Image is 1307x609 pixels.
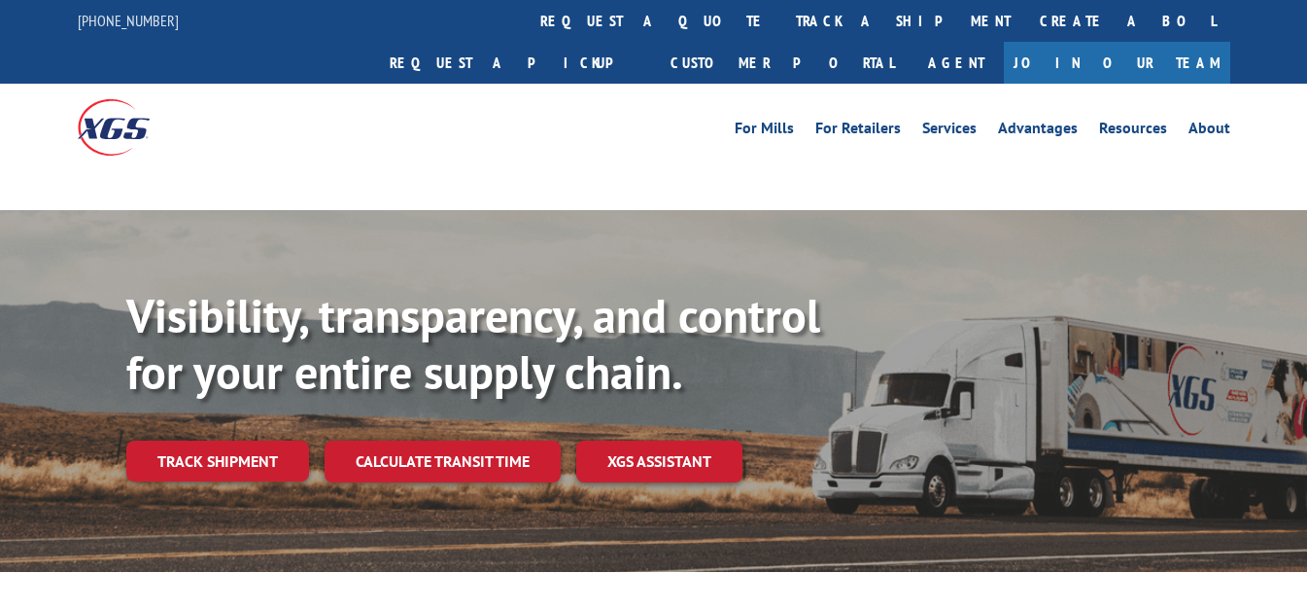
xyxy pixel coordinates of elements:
b: Visibility, transparency, and control for your entire supply chain. [126,285,820,402]
a: Request a pickup [375,42,656,84]
a: Services [922,121,977,142]
a: Join Our Team [1004,42,1230,84]
a: [PHONE_NUMBER] [78,11,179,30]
a: Agent [909,42,1004,84]
a: Resources [1099,121,1167,142]
a: Calculate transit time [325,441,561,483]
a: For Mills [735,121,794,142]
a: Track shipment [126,441,309,482]
a: Customer Portal [656,42,909,84]
a: About [1188,121,1230,142]
a: For Retailers [815,121,901,142]
a: XGS ASSISTANT [576,441,742,483]
a: Advantages [998,121,1078,142]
